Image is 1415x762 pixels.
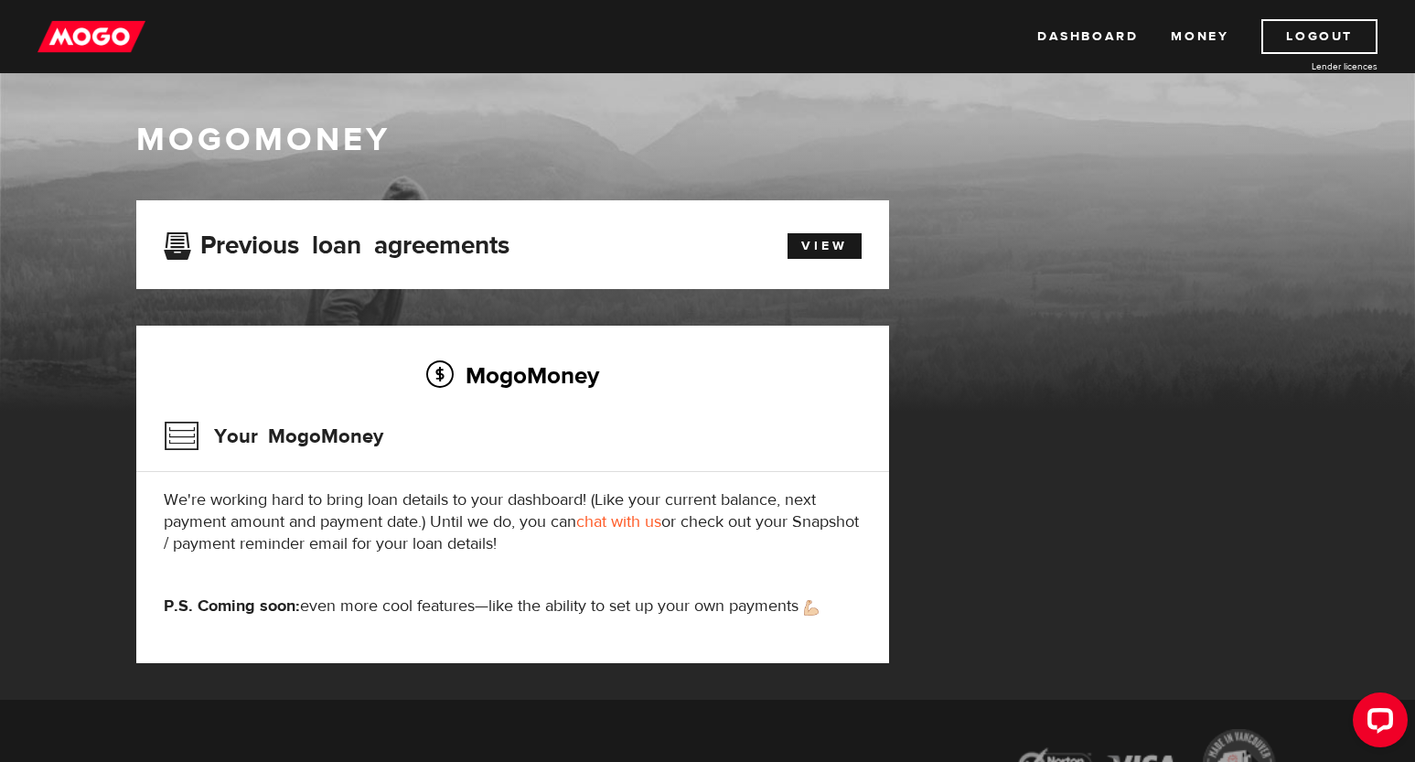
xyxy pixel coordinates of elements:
[1240,59,1377,73] a: Lender licences
[136,121,1280,159] h1: MogoMoney
[164,231,509,254] h3: Previous loan agreements
[1261,19,1377,54] a: Logout
[164,489,862,555] p: We're working hard to bring loan details to your dashboard! (Like your current balance, next paym...
[38,19,145,54] img: mogo_logo-11ee424be714fa7cbb0f0f49df9e16ec.png
[576,511,661,532] a: chat with us
[164,596,862,617] p: even more cool features—like the ability to set up your own payments
[788,233,862,259] a: View
[804,600,819,616] img: strong arm emoji
[164,596,300,617] strong: P.S. Coming soon:
[164,413,383,460] h3: Your MogoMoney
[1037,19,1138,54] a: Dashboard
[164,356,862,394] h2: MogoMoney
[1338,685,1415,762] iframe: LiveChat chat widget
[1171,19,1228,54] a: Money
